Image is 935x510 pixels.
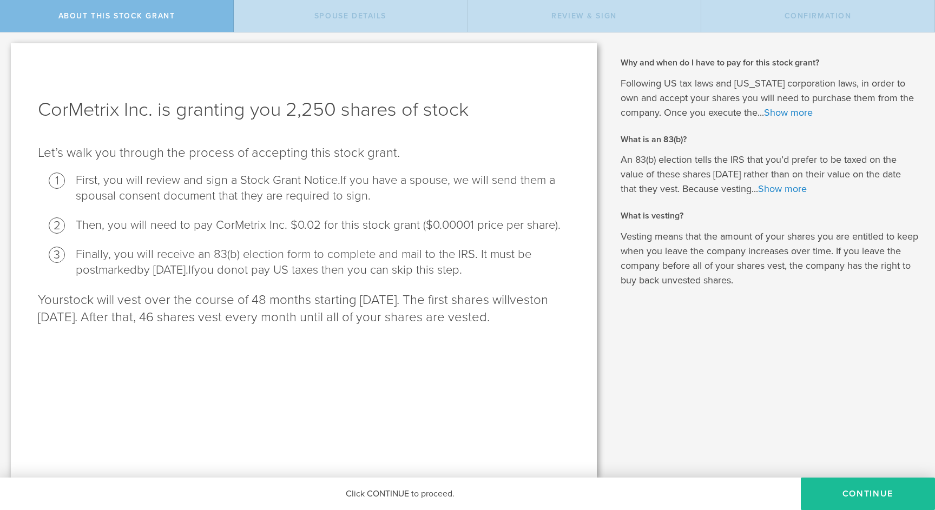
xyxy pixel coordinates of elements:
[621,76,919,120] p: Following US tax laws and [US_STATE] corporation laws, in order to own and accept your shares you...
[758,183,807,195] a: Show more
[38,97,570,123] h1: CorMetrix Inc. is granting you 2,250 shares of stock
[314,11,386,21] span: Spouse Details
[38,292,570,326] p: stock will vest over the course of 48 months starting [DATE]. The first shares will on [DATE]. Af...
[621,153,919,196] p: An 83(b) election tells the IRS that you’d prefer to be taxed on the value of these shares [DATE]...
[621,134,919,145] h2: What is an 83(b)?
[38,144,570,162] p: Let’s walk you through the process of accepting this stock grant .
[58,11,175,21] span: About this stock grant
[137,263,188,277] span: by [DATE].
[621,210,919,222] h2: What is vesting?
[785,11,852,21] span: Confirmation
[76,173,570,204] li: First, you will review and sign a Stock Grant Notice.
[551,11,617,21] span: Review & Sign
[621,229,919,288] p: Vesting means that the amount of your shares you are entitled to keep when you leave the company ...
[801,478,935,510] button: CONTINUE
[38,292,63,308] span: Your
[510,292,534,308] span: vest
[76,247,570,278] li: Finally, you will receive an 83(b) election form to complete and mail to the IRS . It must be pos...
[621,57,919,69] h2: Why and when do I have to pay for this stock grant?
[76,217,570,233] li: Then, you will need to pay CorMetrix Inc. $0.02 for this stock grant ($0.00001 price per share).
[764,107,813,118] a: Show more
[194,263,231,277] span: you do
